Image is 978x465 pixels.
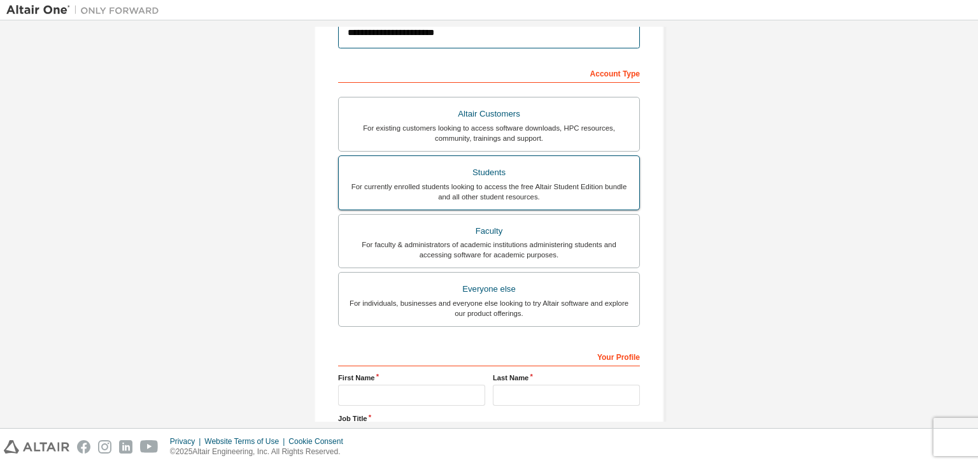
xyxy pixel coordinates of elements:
div: Everyone else [346,280,632,298]
div: Account Type [338,62,640,83]
div: For existing customers looking to access software downloads, HPC resources, community, trainings ... [346,123,632,143]
div: Students [346,164,632,182]
div: Faculty [346,222,632,240]
div: Altair Customers [346,105,632,123]
div: For currently enrolled students looking to access the free Altair Student Edition bundle and all ... [346,182,632,202]
img: altair_logo.svg [4,440,69,454]
div: Your Profile [338,346,640,366]
div: For faculty & administrators of academic institutions administering students and accessing softwa... [346,240,632,260]
div: Cookie Consent [288,436,350,447]
img: Altair One [6,4,166,17]
img: facebook.svg [77,440,90,454]
div: Website Terms of Use [204,436,288,447]
label: First Name [338,373,485,383]
label: Last Name [493,373,640,383]
img: instagram.svg [98,440,111,454]
img: youtube.svg [140,440,159,454]
div: For individuals, businesses and everyone else looking to try Altair software and explore our prod... [346,298,632,318]
p: © 2025 Altair Engineering, Inc. All Rights Reserved. [170,447,351,457]
label: Job Title [338,413,640,424]
img: linkedin.svg [119,440,132,454]
div: Privacy [170,436,204,447]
